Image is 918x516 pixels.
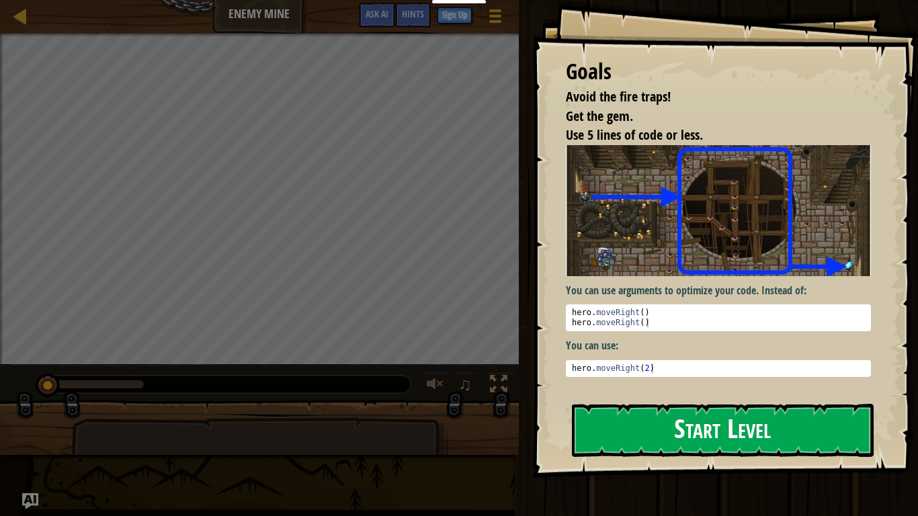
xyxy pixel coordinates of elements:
button: Show game menu [478,3,512,34]
button: Toggle fullscreen [485,372,512,400]
span: Use 5 lines of code or less. [566,126,703,144]
li: Get the gem. [549,107,868,126]
button: Sign Up [437,7,472,24]
img: Enemy mine [566,145,871,276]
span: ♫ [458,374,472,394]
span: Hints [402,7,424,20]
li: Avoid the fire traps! [549,87,868,107]
p: You can use arguments to optimize your code. Instead of: [566,283,871,298]
span: Ask AI [366,7,388,20]
button: Start Level [572,404,874,457]
li: Use 5 lines of code or less. [549,126,868,145]
div: Goals [566,56,871,87]
span: Avoid the fire traps! [566,87,671,105]
button: Ask AI [359,3,395,28]
p: You can use: [566,338,871,353]
button: ♫ [456,372,478,400]
button: Ask AI [22,493,38,509]
button: Adjust volume [422,372,449,400]
span: Get the gem. [566,107,633,125]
